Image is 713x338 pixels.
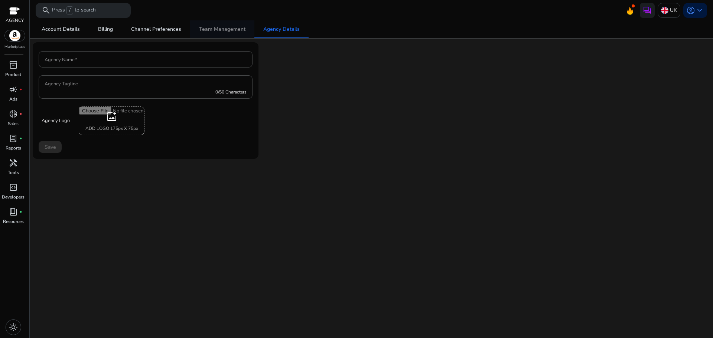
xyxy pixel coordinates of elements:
[19,88,22,91] span: fiber_manual_record
[5,71,21,78] p: Product
[263,27,300,32] span: Agency Details
[199,27,245,32] span: Team Management
[670,4,677,17] p: UK
[52,6,96,14] p: Press to search
[661,7,668,14] img: uk.svg
[9,109,18,118] span: donut_small
[42,6,51,15] span: search
[9,183,18,192] span: code_blocks
[19,137,22,140] span: fiber_manual_record
[8,120,19,127] p: Sales
[9,323,18,332] span: light_mode
[6,17,24,24] p: AGENCY
[98,27,113,32] span: Billing
[215,89,247,95] span: 0/50 Characters
[9,85,18,94] span: campaign
[695,6,704,15] span: keyboard_arrow_down
[9,158,18,167] span: handyman
[131,27,181,32] span: Channel Preferences
[19,210,22,213] span: fiber_manual_record
[9,207,18,216] span: book_4
[4,44,25,50] p: Marketplace
[3,218,24,225] p: Resources
[5,30,25,41] img: amazon.svg
[6,145,21,151] p: Reports
[42,117,70,124] div: Agency Logo
[9,60,18,69] span: inventory_2
[9,134,18,143] span: lab_profile
[686,6,695,15] span: account_circle
[8,169,19,176] p: Tools
[19,112,22,115] span: fiber_manual_record
[9,96,17,102] p: Ads
[66,6,73,14] span: /
[42,27,80,32] span: Account Details
[2,194,25,200] p: Developers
